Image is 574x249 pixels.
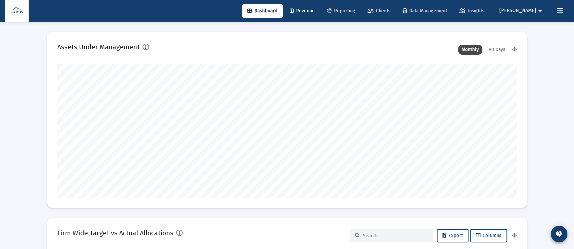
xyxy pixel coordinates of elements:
button: [PERSON_NAME] [491,4,552,17]
div: 90 Days [485,45,509,55]
mat-icon: arrow_drop_down [536,4,544,18]
button: Export [437,229,468,242]
span: Data Management [403,8,447,14]
mat-icon: contact_support [555,230,563,238]
a: Revenue [284,4,320,18]
span: Columns [476,233,501,238]
a: Reporting [322,4,361,18]
a: Data Management [398,4,452,18]
a: Dashboard [242,4,283,18]
a: Clients [362,4,396,18]
span: Dashboard [247,8,277,14]
button: Columns [470,229,507,242]
span: Revenue [290,8,315,14]
span: Clients [368,8,391,14]
a: Insights [454,4,490,18]
div: Monthly [458,45,482,55]
input: Search [363,233,428,239]
h2: Firm Wide Target vs Actual Allocations [57,228,173,238]
span: Reporting [327,8,355,14]
img: Dashboard [10,4,24,18]
span: Insights [459,8,484,14]
span: Export [442,233,463,238]
h2: Assets Under Management [57,42,140,52]
span: [PERSON_NAME] [499,8,536,14]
